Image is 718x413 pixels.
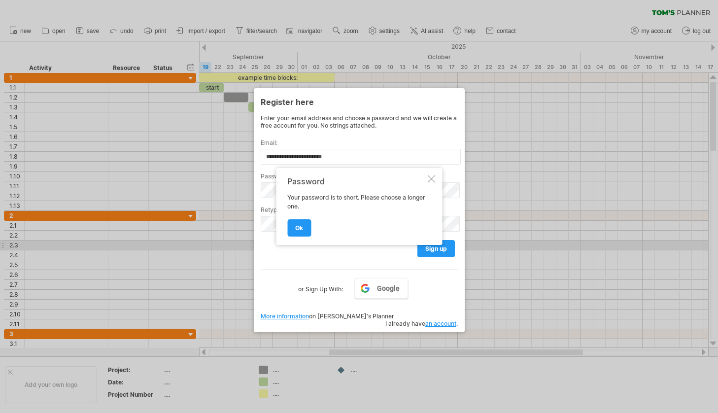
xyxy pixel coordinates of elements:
label: Email: [261,139,458,146]
a: an account [425,320,456,327]
span: Google [377,284,400,292]
label: or Sign Up With: [298,278,343,295]
div: Enter your email address and choose a password and we will create a free account for you. No stri... [261,114,458,129]
span: I already have . [385,320,458,327]
a: ok [287,219,311,237]
span: on [PERSON_NAME]'s Planner [261,312,394,320]
div: Password [287,177,425,186]
div: Register here [261,93,458,110]
a: sign up [417,240,455,257]
div: Your password is to short. Please choose a longer one. [287,177,425,236]
a: More information [261,312,309,320]
label: Retype password: [261,206,458,213]
a: Google [355,278,408,299]
label: Password: [261,172,458,180]
span: ok [295,224,303,232]
span: sign up [425,245,447,252]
